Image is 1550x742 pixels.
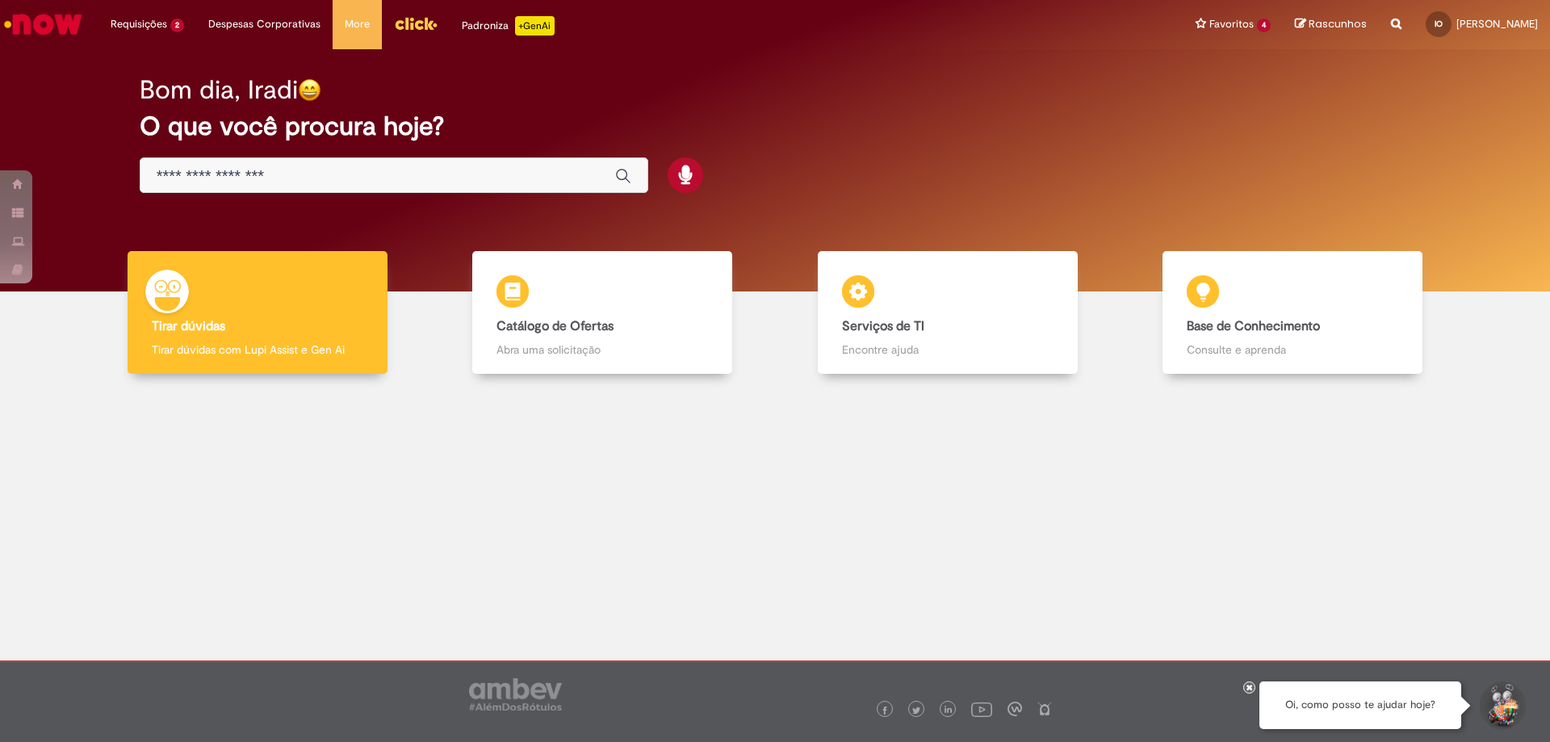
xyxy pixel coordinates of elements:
a: Tirar dúvidas Tirar dúvidas com Lupi Assist e Gen Ai [85,251,430,375]
img: logo_footer_naosei.png [1037,702,1052,716]
b: Serviços de TI [842,318,924,334]
span: Despesas Corporativas [208,16,320,32]
b: Tirar dúvidas [152,318,225,334]
img: logo_footer_workplace.png [1007,702,1022,716]
div: Oi, como posso te ajudar hoje? [1259,681,1461,729]
a: Catálogo de Ofertas Abra uma solicitação [430,251,776,375]
p: Encontre ajuda [842,342,1054,358]
a: Base de Conhecimento Consulte e aprenda [1121,251,1466,375]
img: click_logo_yellow_360x200.png [394,11,438,36]
p: Consulte e aprenda [1187,342,1398,358]
p: Abra uma solicitação [496,342,708,358]
a: Rascunhos [1295,17,1367,32]
p: Tirar dúvidas com Lupi Assist e Gen Ai [152,342,363,358]
img: logo_footer_linkedin.png [945,706,953,715]
img: logo_footer_twitter.png [912,706,920,715]
div: Padroniza [462,16,555,36]
span: Favoritos [1209,16,1254,32]
h2: O que você procura hoje? [140,112,1411,140]
img: happy-face.png [298,78,321,102]
span: [PERSON_NAME] [1456,17,1538,31]
img: logo_footer_youtube.png [971,698,992,719]
span: 2 [170,19,184,32]
b: Catálogo de Ofertas [496,318,614,334]
p: +GenAi [515,16,555,36]
b: Base de Conhecimento [1187,318,1320,334]
span: Rascunhos [1309,16,1367,31]
img: logo_footer_ambev_rotulo_gray.png [469,678,562,711]
button: Iniciar Conversa de Suporte [1477,681,1526,730]
img: ServiceNow [2,8,85,40]
h2: Bom dia, Iradi [140,76,298,104]
span: 4 [1257,19,1271,32]
span: Requisições [111,16,167,32]
span: More [345,16,370,32]
span: IO [1435,19,1443,29]
a: Serviços de TI Encontre ajuda [775,251,1121,375]
img: logo_footer_facebook.png [881,706,889,715]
